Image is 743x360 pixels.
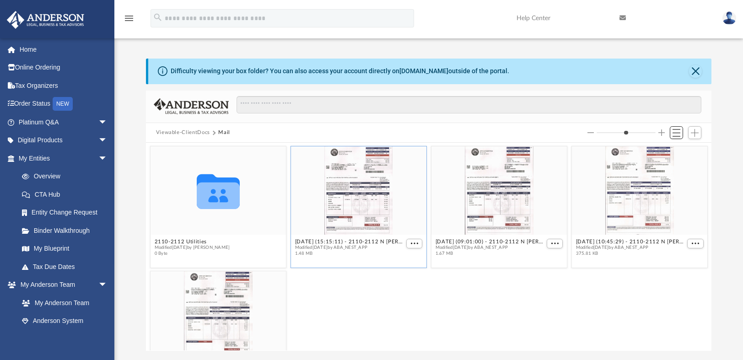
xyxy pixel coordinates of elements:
[218,129,230,137] button: Mail
[587,129,594,136] button: Decrease column size
[13,185,121,204] a: CTA Hub
[154,239,230,245] button: 2110-2112 Utilities
[154,245,230,251] span: Modified [DATE] by [PERSON_NAME]
[6,131,121,150] a: Digital Productsarrow_drop_down
[547,239,563,248] button: More options
[53,97,73,111] div: NEW
[98,149,117,168] span: arrow_drop_down
[4,11,87,29] img: Anderson Advisors Platinum Portal
[6,113,121,131] a: Platinum Q&Aarrow_drop_down
[13,258,121,276] a: Tax Due Dates
[98,276,117,295] span: arrow_drop_down
[6,95,121,113] a: Order StatusNEW
[237,96,701,113] input: Search files and folders
[98,113,117,132] span: arrow_drop_down
[689,65,702,78] button: Close
[722,11,736,25] img: User Pic
[6,149,121,167] a: My Entitiesarrow_drop_down
[295,239,404,245] button: [DATE] (15:15:11) - 2110-2112 N [PERSON_NAME], LLC - Mail from 2110-2112 N [PERSON_NAME], LLC C-O...
[435,251,544,257] span: 1.67 MB
[658,129,665,136] button: Increase column size
[435,245,544,251] span: Modified [DATE] by ABA_NEST_APP
[13,312,117,330] a: Anderson System
[576,251,685,257] span: 375.81 KB
[406,239,423,248] button: More options
[13,221,121,240] a: Binder Walkthrough
[154,251,230,257] span: 0 Byte
[670,126,684,139] button: Switch to List View
[124,17,135,24] a: menu
[6,276,117,294] a: My Anderson Teamarrow_drop_down
[6,76,121,95] a: Tax Organizers
[153,12,163,22] i: search
[295,245,404,251] span: Modified [DATE] by ABA_NEST_APP
[688,126,702,139] button: Add
[295,251,404,257] span: 1.48 MB
[576,239,685,245] button: [DATE] (10:45:29) - 2110-2112 N [PERSON_NAME], LLC - Mail from [PERSON_NAME].pdf
[435,239,544,245] button: [DATE] (09:01:00) - 2110-2112 N [PERSON_NAME], LLC - Mail from 2110-2112 N [PERSON_NAME], LLC C-O...
[576,245,685,251] span: Modified [DATE] by ABA_NEST_APP
[6,59,121,77] a: Online Ordering
[13,294,112,312] a: My Anderson Team
[13,240,117,258] a: My Blueprint
[597,129,656,136] input: Column size
[156,129,210,137] button: Viewable-ClientDocs
[6,40,121,59] a: Home
[146,143,712,350] div: grid
[98,131,117,150] span: arrow_drop_down
[171,66,509,76] div: Difficulty viewing your box folder? You can also access your account directly on outside of the p...
[687,239,704,248] button: More options
[13,204,121,222] a: Entity Change Request
[399,67,448,75] a: [DOMAIN_NAME]
[13,167,121,186] a: Overview
[124,13,135,24] i: menu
